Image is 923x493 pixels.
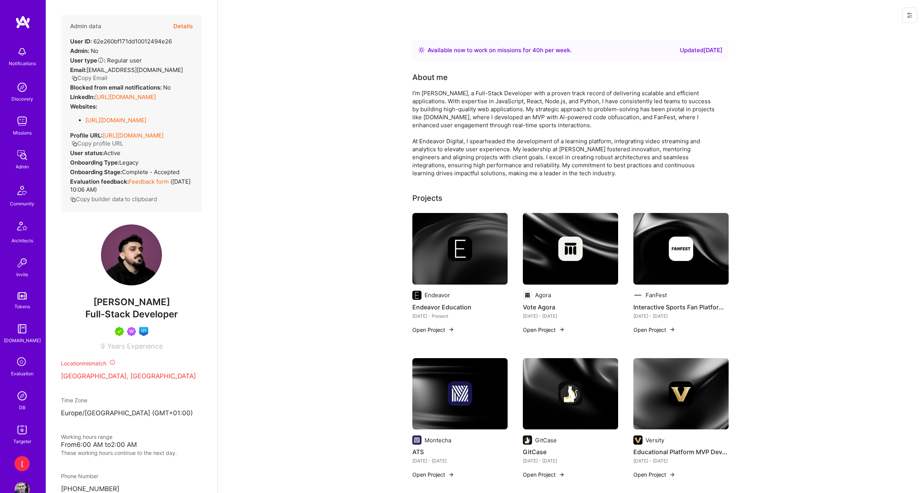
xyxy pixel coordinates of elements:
[646,291,667,299] div: FanFest
[412,72,448,83] div: About me
[122,168,179,176] span: Complete - Accepted
[87,66,183,74] span: [EMAIL_ADDRESS][DOMAIN_NAME]
[13,437,31,445] div: Targeter
[412,291,421,300] img: Company logo
[633,312,729,320] div: [DATE] - [DATE]
[535,436,557,444] div: GitCase
[95,93,156,101] a: [URL][DOMAIN_NAME]
[558,237,583,261] img: Company logo
[425,291,450,299] div: Endeavor
[70,66,87,74] strong: Email:
[448,381,472,406] img: Company logo
[97,57,104,64] i: Help
[61,296,202,308] span: [PERSON_NAME]
[633,447,729,457] h4: Educational Platform MVP Development
[633,326,675,334] button: Open Project
[532,46,540,54] span: 40
[13,181,31,200] img: Community
[633,471,675,479] button: Open Project
[633,213,729,285] img: cover
[14,44,30,59] img: bell
[61,473,98,479] span: Phone Number
[119,159,138,166] span: legacy
[412,302,508,312] h4: Endeavor Education
[428,46,572,55] div: Available now to work on missions for h per week .
[669,237,693,261] img: Company logo
[70,195,157,203] button: Copy builder data to clipboard
[535,291,551,299] div: Agora
[633,302,729,312] h4: Interactive Sports Fan Platform Development
[523,471,565,479] button: Open Project
[72,74,107,82] button: Copy Email
[14,456,30,471] div: [
[61,449,202,457] div: These working hours continue to the next day.
[61,372,202,381] p: [GEOGRAPHIC_DATA], [GEOGRAPHIC_DATA]
[70,93,95,101] strong: LinkedIn:
[70,103,97,110] strong: Websites:
[107,342,163,350] span: Years Experience
[448,327,454,333] img: arrow-right
[70,178,129,185] strong: Evaluation feedback:
[559,472,565,478] img: arrow-right
[9,59,36,67] div: Notifications
[173,15,193,37] button: Details
[4,336,41,344] div: [DOMAIN_NAME]
[11,370,34,378] div: Evaluation
[14,388,30,403] img: Admin Search
[680,46,723,55] div: Updated [DATE]
[70,37,172,45] div: 62e260bf171dd10012494e26
[61,359,202,367] div: Location mismatch
[70,84,163,91] strong: Blocked from email notifications:
[70,38,92,45] strong: User ID:
[412,89,717,177] div: I'm [PERSON_NAME], a Full-Stack Developer with a proven track record of delivering scalable and e...
[16,271,28,279] div: Invite
[85,309,178,320] span: Full-Stack Developer
[70,197,76,202] i: icon Copy
[523,291,532,300] img: Company logo
[523,447,618,457] h4: GitCase
[412,312,508,320] div: [DATE] - Present
[61,397,87,403] span: Time Zone
[104,149,120,157] span: Active
[18,292,27,299] img: tokens
[14,321,30,336] img: guide book
[13,129,32,137] div: Missions
[85,117,146,124] a: [URL][DOMAIN_NAME]
[646,436,664,444] div: Versity
[70,47,89,54] strong: Admin:
[412,326,454,334] button: Open Project
[129,178,169,185] a: Feedback form
[448,472,454,478] img: arrow-right
[523,312,618,320] div: [DATE] - [DATE]
[523,326,565,334] button: Open Project
[70,47,98,55] div: No
[15,355,29,370] i: icon SelectionTeam
[101,224,162,285] img: User Avatar
[412,358,508,430] img: cover
[72,141,77,147] i: icon Copy
[10,200,34,208] div: Community
[418,47,425,53] img: Availability
[61,409,202,418] p: Europe/[GEOGRAPHIC_DATA] (GMT+01:00 )
[70,57,106,64] strong: User type :
[19,403,26,411] div: DB
[61,434,112,440] span: Working hours range
[523,435,532,445] img: Company logo
[70,132,103,139] strong: Profile URL:
[14,80,30,95] img: discovery
[523,457,618,465] div: [DATE] - [DATE]
[11,95,33,103] div: Discovery
[412,213,508,285] img: cover
[127,327,136,336] img: Been on Mission
[669,472,675,478] img: arrow-right
[72,75,77,81] i: icon Copy
[425,436,451,444] div: Montecha
[412,447,508,457] h4: ATS
[70,159,119,166] strong: Onboarding Type:
[14,303,30,311] div: Tokens
[70,149,104,157] strong: User status:
[633,457,729,465] div: [DATE] - [DATE]
[13,218,31,237] img: Architects
[559,327,565,333] img: arrow-right
[115,327,124,336] img: A.Teamer in Residence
